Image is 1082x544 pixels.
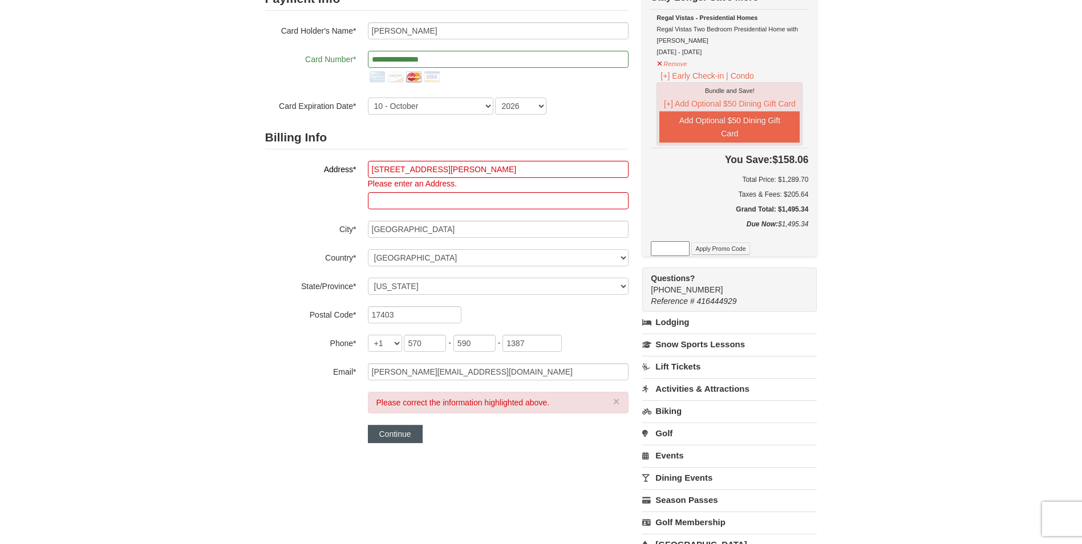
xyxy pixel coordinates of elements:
button: [+] Add Optional $50 Dining Gift Card [659,96,800,111]
a: Snow Sports Lessons [642,334,817,355]
div: Bundle and Save! [659,85,800,96]
label: Card Expiration Date* [265,98,356,112]
input: xxx [404,335,446,352]
label: Card Number* [265,51,356,65]
input: Postal Code [368,306,461,323]
input: xxxx [502,335,562,352]
a: Events [642,445,817,466]
label: Postal Code* [265,306,356,320]
img: visa.png [423,68,441,86]
h2: Billing Info [265,126,629,149]
span: - [498,338,501,347]
input: City [368,221,629,238]
button: Add Optional $50 Dining Gift Card [659,111,800,143]
label: Card Holder's Name* [265,22,356,36]
img: amex.png [368,68,386,86]
label: Phone* [265,335,356,349]
strong: Questions? [651,274,695,283]
h4: $158.06 [651,154,808,165]
button: Continue [368,425,423,443]
label: City* [265,221,356,235]
label: State/Province* [265,278,356,292]
input: xxx [453,335,496,352]
label: Address* [265,161,356,175]
input: Card Holder Name [368,22,629,39]
h5: Grand Total: $1,495.34 [651,204,808,215]
a: Dining Events [642,467,817,488]
button: Remove [657,55,687,70]
a: Activities & Attractions [642,378,817,399]
input: Billing Info [368,161,629,178]
a: Golf Membership [642,511,817,533]
a: Lift Tickets [642,356,817,377]
a: Biking [642,400,817,421]
span: You Save: [725,154,772,165]
span: [PHONE_NUMBER] [651,273,796,294]
button: Apply Promo Code [691,242,749,255]
a: Lodging [642,312,817,332]
a: Golf [642,423,817,444]
img: mastercard.png [404,68,423,86]
span: - [448,338,451,347]
div: Regal Vistas Two Bedroom Presidential Home with [PERSON_NAME] [DATE] - [DATE] [657,12,803,58]
input: Email [368,363,629,380]
strong: Regal Vistas - Presidential Homes [657,14,757,21]
button: × [613,396,620,407]
button: [+] Early Check-in | Condo [657,70,758,82]
span: 416444929 [697,297,737,306]
div: $1,495.34 [651,218,808,241]
label: Country* [265,249,356,263]
img: discover.png [386,68,404,86]
strong: Due Now: [747,220,778,228]
h6: Total Price: $1,289.70 [651,174,808,185]
span: Reference # [651,297,694,306]
a: Season Passes [642,489,817,510]
div: Please correct the information highlighted above. [368,392,629,413]
label: Email* [265,363,356,377]
div: Taxes & Fees: $205.64 [651,189,808,200]
span: Please enter an Address. [368,179,457,188]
